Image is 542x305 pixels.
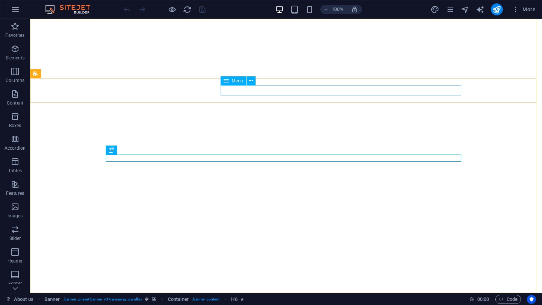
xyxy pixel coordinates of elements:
i: AI Writer [476,5,484,14]
button: navigator [461,5,470,14]
p: Slider [9,235,21,241]
span: Menu [232,79,243,83]
button: Code [495,295,521,304]
button: pages [446,5,455,14]
i: Element contains an animation [241,297,244,301]
p: Features [6,190,24,196]
i: Pages (Ctrl+Alt+S) [446,5,454,14]
img: Editor Logo [43,5,100,14]
i: Publish [492,5,501,14]
p: Boxes [9,123,21,129]
span: : [483,296,484,302]
i: On resize automatically adjust zoom level to fit chosen device. [351,6,358,13]
button: More [509,3,539,15]
i: This element is a customizable preset [145,297,149,301]
p: Images [8,213,23,219]
span: Click to select. Double-click to edit [168,295,189,304]
button: Click here to leave preview mode and continue editing [167,5,177,14]
h6: Session time [469,295,489,304]
span: . banner-content [192,295,219,304]
p: Columns [6,77,24,83]
span: Code [499,295,518,304]
span: Click to select. Double-click to edit [231,295,237,304]
p: Favorites [5,32,24,38]
span: Click to select. Double-click to edit [44,295,60,304]
button: Usercentrics [527,295,536,304]
button: text_generator [476,5,485,14]
h6: 100% [332,5,344,14]
i: This element contains a background [152,297,156,301]
i: Design (Ctrl+Alt+Y) [431,5,439,14]
p: Accordion [5,145,26,151]
button: publish [491,3,503,15]
a: Click to cancel selection. Double-click to open Pages [6,295,33,304]
button: 100% [320,5,347,14]
p: Elements [6,55,25,61]
i: Navigator [461,5,469,14]
span: . banner .preset-banner-v3-transaway .parallax [63,295,142,304]
nav: breadcrumb [44,295,244,304]
button: design [431,5,440,14]
p: Tables [8,168,22,174]
button: reload [183,5,192,14]
i: Reload page [183,5,192,14]
p: Header [8,258,23,264]
p: Content [7,100,23,106]
span: 00 00 [477,295,489,304]
span: More [512,6,536,13]
p: Footer [8,281,22,287]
